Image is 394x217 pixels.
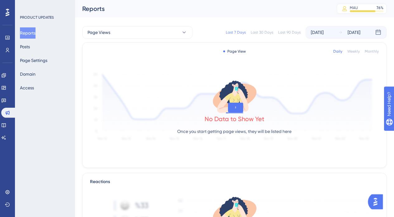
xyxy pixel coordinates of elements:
[205,115,264,123] div: No Data to Show Yet
[377,5,383,10] div: 76 %
[223,49,246,54] div: Page View
[20,15,54,20] div: PRODUCT UPDATES
[333,49,342,54] div: Daily
[15,2,39,9] span: Need Help?
[226,30,246,35] div: Last 7 Days
[82,26,192,39] button: Page Views
[278,30,301,35] div: Last 90 Days
[350,5,358,10] div: MAU
[177,128,292,135] p: Once you start getting page views, they will be listed here
[20,41,30,52] button: Posts
[20,82,34,93] button: Access
[251,30,273,35] div: Last 30 Days
[347,49,360,54] div: Weekly
[82,4,321,13] div: Reports
[88,29,110,36] span: Page Views
[368,192,387,211] iframe: UserGuiding AI Assistant Launcher
[20,27,36,39] button: Reports
[90,178,379,186] div: Reactions
[311,29,324,36] div: [DATE]
[365,49,379,54] div: Monthly
[20,68,36,80] button: Domain
[20,55,47,66] button: Page Settings
[348,29,360,36] div: [DATE]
